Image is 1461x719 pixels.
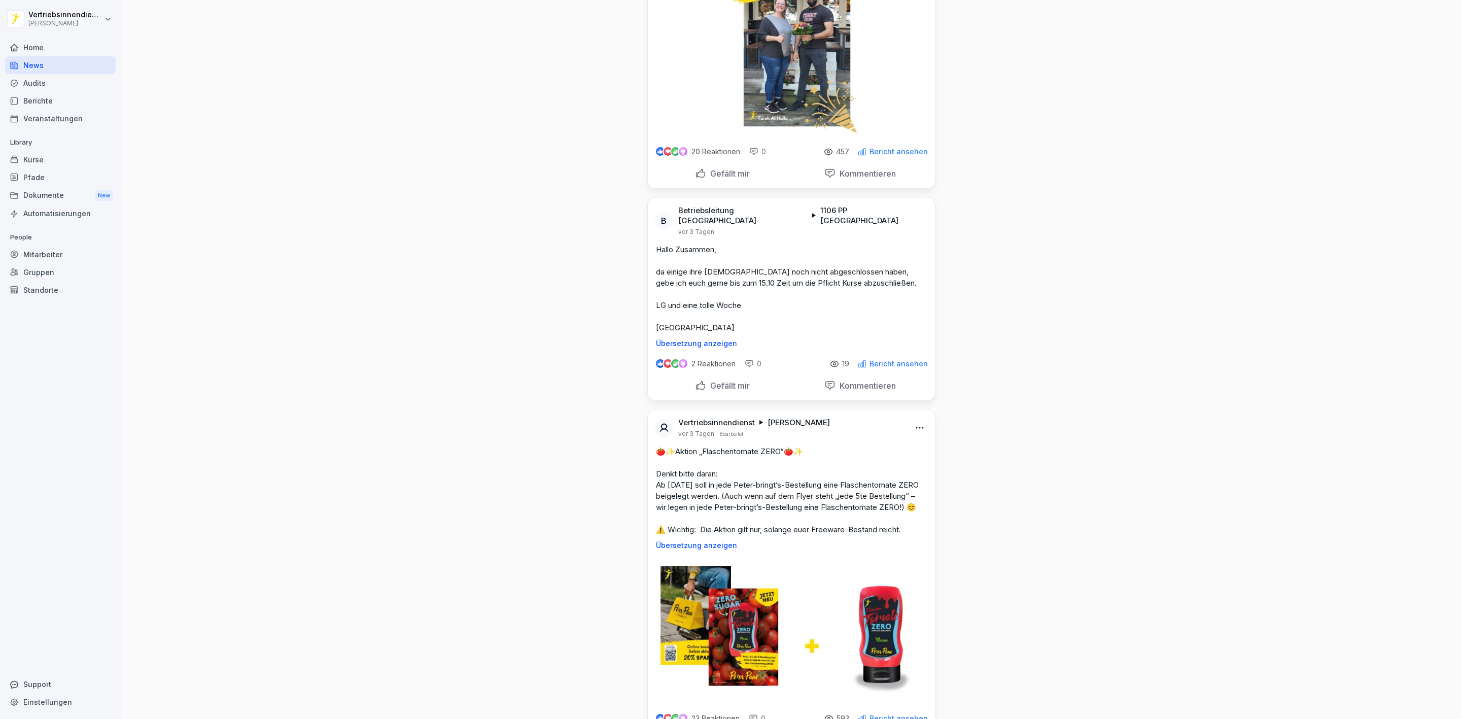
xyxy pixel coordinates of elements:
[5,110,116,127] a: Veranstaltungen
[28,20,102,27] p: [PERSON_NAME]
[5,56,116,74] a: News
[664,360,672,367] img: love
[5,229,116,246] p: People
[656,360,664,368] img: like
[5,151,116,168] a: Kurse
[655,212,673,230] div: B
[656,148,664,156] img: like
[691,360,736,368] p: 2 Reaktionen
[691,148,740,156] p: 20 Reaktionen
[5,39,116,56] a: Home
[678,430,714,438] p: vor 3 Tagen
[706,381,750,391] p: Gefällt mir
[664,148,672,155] img: love
[768,418,830,428] p: [PERSON_NAME]
[706,168,750,179] p: Gefällt mir
[820,206,922,226] p: 1106 PP [GEOGRAPHIC_DATA]
[678,228,714,236] p: vor 3 Tagen
[749,147,766,157] div: 0
[5,675,116,693] div: Support
[5,134,116,151] p: Library
[5,92,116,110] a: Berichte
[5,263,116,281] a: Gruppen
[656,541,927,550] p: Übersetzung anzeigen
[869,360,928,368] p: Bericht ansehen
[836,168,896,179] p: Kommentieren
[719,430,743,438] p: Bearbeitet
[678,418,755,428] p: Vertriebsinnendienst
[5,281,116,299] a: Standorte
[671,359,680,368] img: celebrate
[679,147,687,156] img: inspiring
[842,360,849,368] p: 19
[656,446,927,535] p: 🍅✨Aktion „Flaschentomate ZERO“🍅✨ Denkt bitte daran: Ab [DATE] soll in jede Peter-bringt’s-Bestell...
[836,381,896,391] p: Kommentieren
[5,74,116,92] a: Audits
[5,186,116,205] a: DokumenteNew
[678,206,808,226] p: Betriebsleitung [GEOGRAPHIC_DATA]
[656,244,927,333] p: Hallo Zusammen, da einige ihre [DEMOGRAPHIC_DATA] noch nicht abgeschlossen haben, gebe ich euch g...
[5,204,116,222] a: Automatisierungen
[5,168,116,186] a: Pfade
[28,11,102,19] p: Vertriebsinnendienst
[745,359,761,369] div: 0
[836,148,849,156] p: 457
[5,246,116,263] a: Mitarbeiter
[869,148,928,156] p: Bericht ansehen
[95,190,113,201] div: New
[656,339,927,348] p: Übersetzung anzeigen
[671,147,680,156] img: celebrate
[648,558,935,702] img: fduripv2om2fjvx0owz5il6q.png
[5,693,116,711] a: Einstellungen
[679,359,687,368] img: inspiring
[5,186,116,205] div: Dokumente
